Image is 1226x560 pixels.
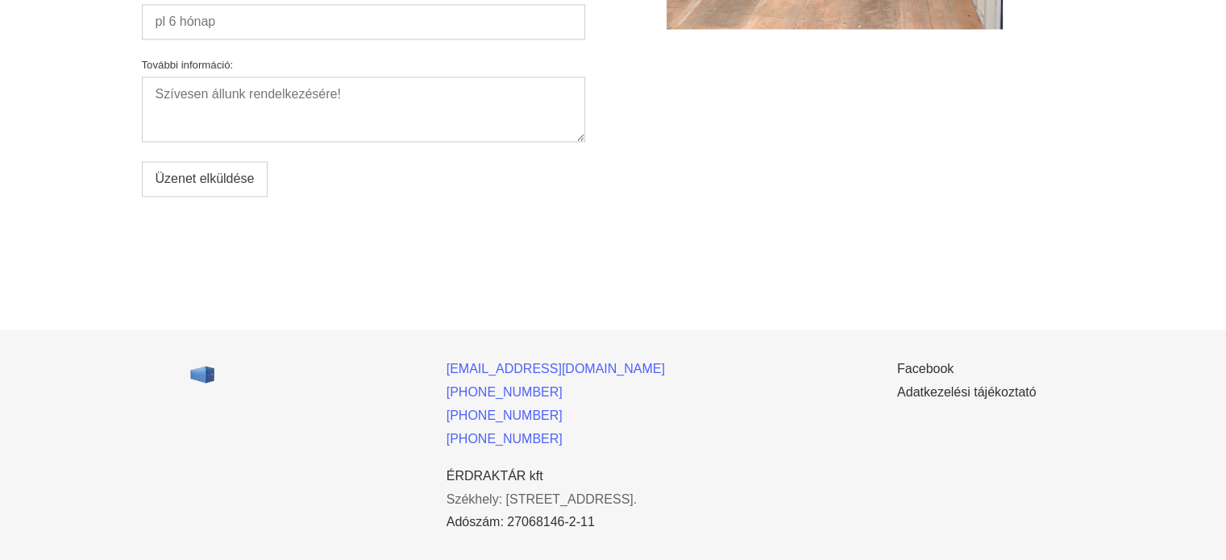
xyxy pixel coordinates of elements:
a: Facebook [897,362,954,375]
a: [EMAIL_ADDRESS][DOMAIN_NAME] [447,362,665,375]
a: [PHONE_NUMBER] [447,385,563,399]
img: favicon-32x32-png.png [190,362,214,386]
a: [PHONE_NUMBER] [447,431,563,445]
a: Székhely: [STREET_ADDRESS]. [447,492,638,505]
input: Üzenet elküldése [142,161,268,197]
a: ÉRDRAKTÁR kft [447,468,543,482]
a: [PHONE_NUMBER] [447,408,563,421]
label: További információ: [142,59,585,71]
a: Adószám: 27068146-2-11 [447,514,595,528]
input: pl 6 hónap [142,4,585,39]
a: Adatkezelési tájékoztató [897,385,1037,399]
